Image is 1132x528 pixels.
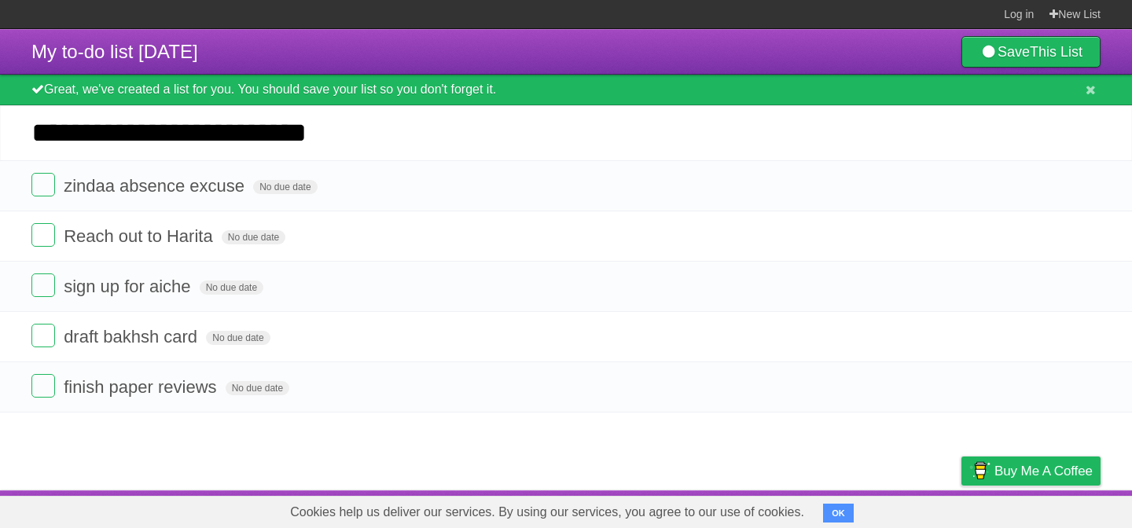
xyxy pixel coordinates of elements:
[64,226,217,246] span: Reach out to Harita
[64,176,248,196] span: zindaa absence excuse
[64,277,194,296] span: sign up for aiche
[969,457,990,484] img: Buy me a coffee
[31,273,55,297] label: Done
[994,457,1093,485] span: Buy me a coffee
[31,173,55,196] label: Done
[253,180,317,194] span: No due date
[31,223,55,247] label: Done
[941,494,982,524] a: Privacy
[752,494,785,524] a: About
[823,504,854,522] button: OK
[31,324,55,347] label: Done
[888,494,922,524] a: Terms
[64,327,201,346] span: draft bakhsh card
[274,497,820,528] span: Cookies help us deliver our services. By using our services, you agree to our use of cookies.
[961,456,1101,486] a: Buy me a coffee
[206,331,270,345] span: No due date
[31,374,55,398] label: Done
[64,377,220,397] span: finish paper reviews
[1002,494,1101,524] a: Suggest a feature
[31,41,198,62] span: My to-do list [DATE]
[961,36,1101,68] a: SaveThis List
[222,230,285,244] span: No due date
[1030,44,1082,60] b: This List
[200,280,263,295] span: No due date
[226,381,289,395] span: No due date
[804,494,868,524] a: Developers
